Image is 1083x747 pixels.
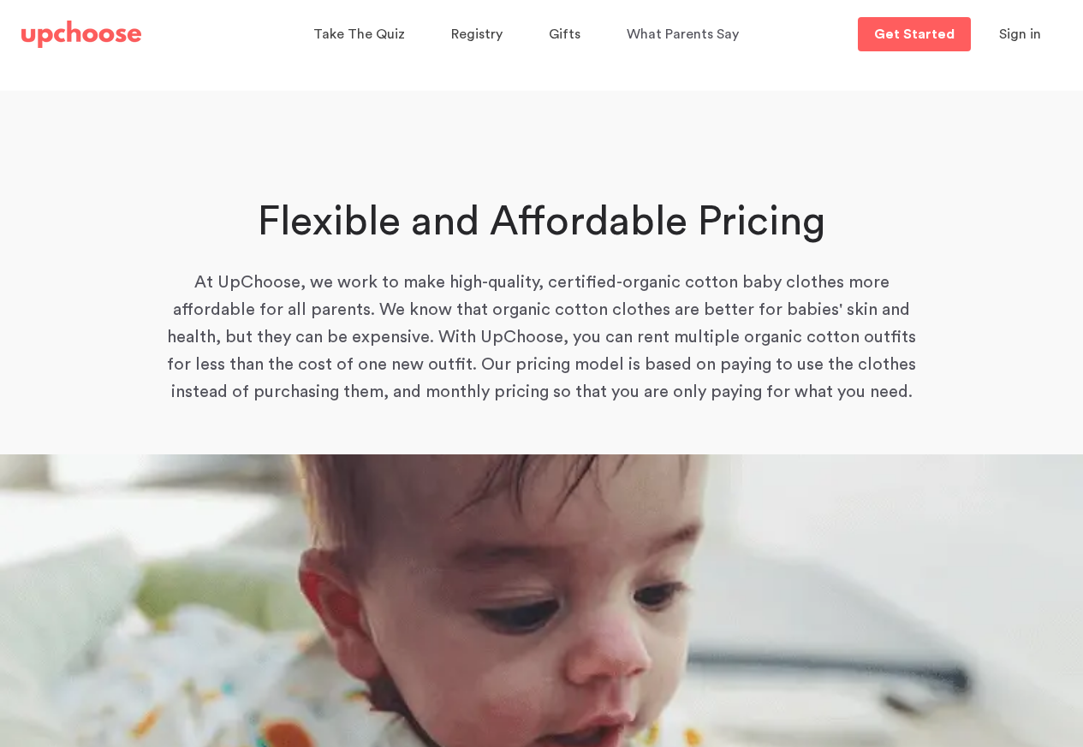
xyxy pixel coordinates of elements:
span: Registry [451,27,503,41]
span: Take The Quiz [313,27,405,41]
h1: Flexible and Affordable Pricing [161,195,922,250]
a: What Parents Say [627,18,744,51]
p: Get Started [874,27,955,41]
span: Gifts [549,27,580,41]
span: Sign in [999,27,1041,41]
a: Registry [451,18,508,51]
button: Sign in [978,17,1062,51]
a: Get Started [858,17,971,51]
a: Take The Quiz [313,18,410,51]
span: What Parents Say [627,27,739,41]
p: At UpChoose, we work to make high-quality, certified-organic cotton baby clothes more affordable ... [161,269,922,406]
a: UpChoose [21,17,141,52]
img: UpChoose [21,21,141,48]
a: Gifts [549,18,586,51]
